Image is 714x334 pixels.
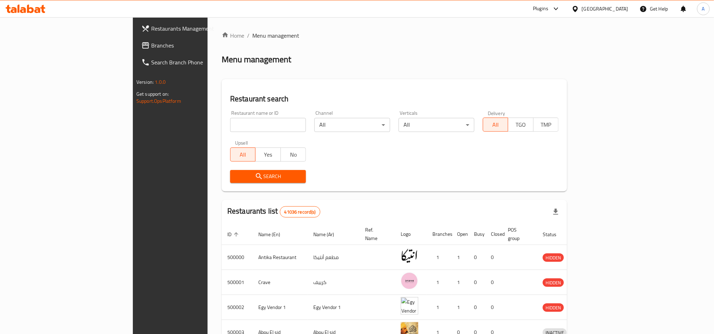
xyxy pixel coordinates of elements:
[308,270,359,295] td: كرييف
[255,147,281,162] button: Yes
[258,150,278,160] span: Yes
[427,295,451,320] td: 1
[485,245,502,270] td: 0
[427,245,451,270] td: 1
[136,54,252,71] a: Search Branch Phone
[486,120,505,130] span: All
[136,20,252,37] a: Restaurants Management
[468,223,485,245] th: Busy
[702,5,705,13] span: A
[401,247,418,265] img: Antika Restaurant
[151,41,246,50] span: Branches
[543,254,564,262] span: HIDDEN
[451,245,468,270] td: 1
[235,140,248,145] label: Upsell
[451,223,468,245] th: Open
[401,297,418,315] img: Egy Vendor 1
[253,295,308,320] td: Egy Vendor 1
[222,31,567,40] nav: breadcrumb
[508,118,533,132] button: TGO
[253,270,308,295] td: Crave
[314,118,390,132] div: All
[536,120,556,130] span: TMP
[533,118,559,132] button: TMP
[222,54,291,65] h2: Menu management
[308,245,359,270] td: مطعم أنتيكا
[230,118,306,132] input: Search for restaurant name or ID..
[533,5,548,13] div: Plugins
[395,223,427,245] th: Logo
[582,5,628,13] div: [GEOGRAPHIC_DATA]
[227,230,241,239] span: ID
[427,270,451,295] td: 1
[151,58,246,67] span: Search Branch Phone
[543,230,566,239] span: Status
[508,226,529,242] span: POS group
[252,31,299,40] span: Menu management
[365,226,387,242] span: Ref. Name
[230,170,306,183] button: Search
[483,118,508,132] button: All
[136,89,169,99] span: Get support on:
[258,230,289,239] span: Name (En)
[401,272,418,290] img: Crave
[233,150,253,160] span: All
[151,24,246,33] span: Restaurants Management
[136,37,252,54] a: Branches
[451,295,468,320] td: 1
[427,223,451,245] th: Branches
[280,206,320,218] div: Total records count
[230,94,559,104] h2: Restaurant search
[284,150,303,160] span: No
[308,295,359,320] td: Egy Vendor 1
[313,230,343,239] span: Name (Ar)
[543,279,564,287] span: HIDDEN
[451,270,468,295] td: 1
[399,118,474,132] div: All
[547,203,564,220] div: Export file
[227,206,320,218] h2: Restaurants list
[230,147,256,162] button: All
[468,245,485,270] td: 0
[236,172,300,181] span: Search
[281,147,306,162] button: No
[485,223,502,245] th: Closed
[253,245,308,270] td: Antika Restaurant
[485,270,502,295] td: 0
[468,295,485,320] td: 0
[485,295,502,320] td: 0
[543,304,564,312] span: HIDDEN
[136,77,154,87] span: Version:
[488,111,505,115] label: Delivery
[280,209,320,215] span: 41036 record(s)
[136,96,181,106] a: Support.OpsPlatform
[468,270,485,295] td: 0
[511,120,530,130] span: TGO
[155,77,166,87] span: 1.0.0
